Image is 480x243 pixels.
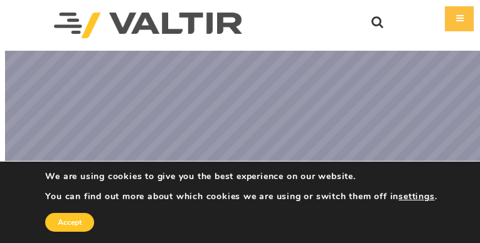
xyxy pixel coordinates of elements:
img: Valtir [54,13,242,38]
p: You can find out more about which cookies we are using or switch them off in . [45,191,437,202]
p: We are using cookies to give you the best experience on our website. [45,171,437,182]
button: settings [398,191,434,202]
button: Accept [45,213,94,232]
div: Menu [445,6,474,31]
